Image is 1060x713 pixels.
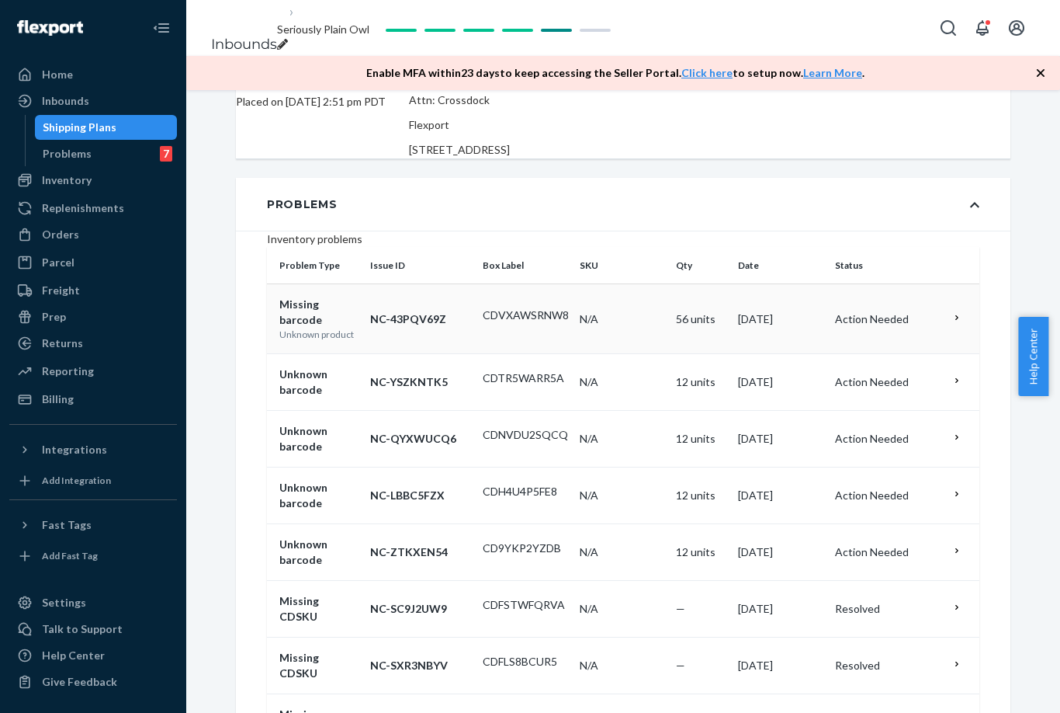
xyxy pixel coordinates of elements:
[43,120,116,135] div: Shipping Plans
[670,468,732,524] td: 12 units
[267,197,338,212] div: Problems
[42,200,124,216] div: Replenishments
[42,621,123,637] div: Talk to Support
[483,541,567,556] p: CD9YKP2YZDB
[573,354,670,411] td: N/A
[42,363,94,379] div: Reporting
[483,427,567,443] p: CDNVDU2SQCQ
[42,442,107,457] div: Integrations
[370,488,470,503] p: NC-LBBC5FZX
[42,474,111,487] div: Add Integration
[835,488,939,503] div: Action Needed
[476,247,573,284] th: Box Label
[43,146,92,162] div: Problems
[211,36,277,53] a: Inbounds
[835,544,939,560] div: Action Needed
[573,468,670,524] td: N/A
[1018,317,1048,396] button: Help Center
[9,62,177,87] a: Home
[35,141,178,166] a: Problems7
[732,638,829,694] td: [DATE]
[829,247,945,284] th: Status
[267,231,979,247] div: Inventory problems
[42,517,92,533] div: Fast Tags
[9,468,177,493] a: Add Integration
[483,654,567,670] p: CDFLS8BCUR5
[370,431,470,447] p: NC-QYXWUCQ6
[42,595,86,610] div: Settings
[803,66,862,79] a: Learn More
[835,374,939,390] div: Action Needed
[573,247,670,284] th: SKU
[573,284,670,354] td: N/A
[483,484,567,499] p: CDH4U4P5FE8
[409,143,510,156] span: [STREET_ADDRESS]
[42,336,83,351] div: Returns
[42,648,105,663] div: Help Center
[279,297,358,328] p: Missing barcode
[676,659,685,672] span: —
[732,468,829,524] td: [DATE]
[9,250,177,275] a: Parcel
[370,544,470,560] p: NC-ZTKXEN54
[17,20,83,36] img: Flexport logo
[670,247,732,284] th: Qty
[835,311,939,327] div: Action Needed
[9,331,177,356] a: Returns
[267,247,364,284] th: Problem Type
[9,196,177,221] a: Replenishments
[9,617,177,642] button: Talk to Support
[670,284,732,354] td: 56 units
[279,480,358,511] p: Unknown barcode
[279,423,358,454] p: Unknown barcode
[42,391,74,407] div: Billing
[933,12,964,43] button: Open Search Box
[670,524,732,581] td: 12 units
[670,354,732,411] td: 12 units
[967,12,998,43] button: Open notifications
[9,387,177,412] a: Billing
[483,370,567,386] p: CDTR5WARR5A
[9,359,177,384] a: Reporting
[42,172,92,188] div: Inventory
[732,411,829,468] td: [DATE]
[409,117,634,134] p: Flexport
[370,601,470,617] p: NC-SC9J2UW9
[9,304,177,329] a: Prep
[33,11,88,25] span: Support
[160,146,172,162] div: 7
[42,309,66,325] div: Prep
[9,590,177,615] a: Settings
[42,674,117,690] div: Give Feedback
[483,597,567,613] p: CDFSTWFQRVA
[370,374,470,390] p: NC-YSZKNTK5
[9,278,177,303] a: Freight
[279,328,358,341] p: Unknown product
[670,411,732,468] td: 12 units
[9,89,177,113] a: Inbounds
[35,115,178,140] a: Shipping Plans
[573,411,670,468] td: N/A
[835,601,939,617] div: Resolved
[681,66,733,79] a: Click here
[732,581,829,638] td: [DATE]
[366,65,864,81] p: Enable MFA within 23 days to keep accessing the Seller Portal. to setup now. .
[732,284,829,354] td: [DATE]
[835,431,939,447] div: Action Needed
[732,247,829,284] th: Date
[277,23,369,36] span: Seriously Plain Owl
[676,602,685,615] span: —
[9,513,177,537] button: Fast Tags
[9,168,177,193] a: Inventory
[279,593,358,624] p: Missing CDSKU
[732,354,829,411] td: [DATE]
[364,247,476,284] th: Issue ID
[409,92,634,109] p: Attn: Crossdock
[42,283,80,298] div: Freight
[42,255,74,270] div: Parcel
[370,658,470,673] p: NC-SXR3NBYV
[9,437,177,462] button: Integrations
[483,308,567,323] p: CDVXAWSRNW8
[236,93,409,110] div: Placed on [DATE] 2:51 pm PDT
